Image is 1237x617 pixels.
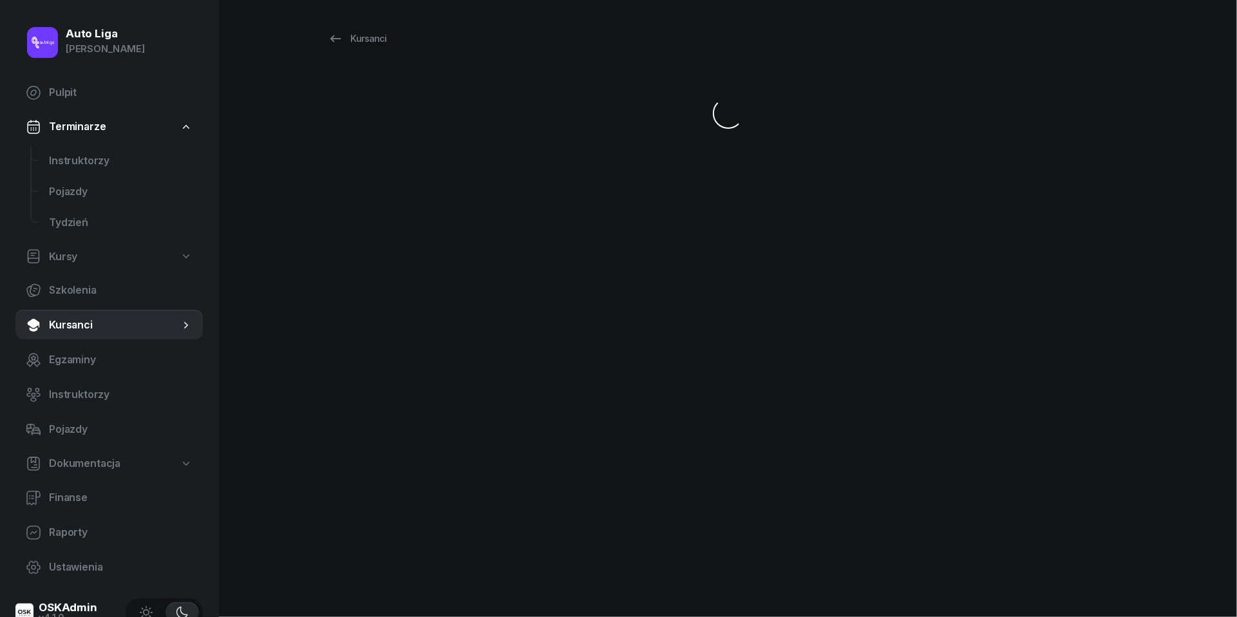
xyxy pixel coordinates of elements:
[49,282,193,299] span: Szkolenia
[15,482,203,513] a: Finanse
[15,449,203,479] a: Dokumentacja
[66,41,145,57] div: [PERSON_NAME]
[316,26,399,52] a: Kursanci
[66,28,145,39] div: Auto Liga
[15,345,203,375] a: Egzaminy
[15,112,203,142] a: Terminarze
[49,524,193,541] span: Raporty
[39,207,203,238] a: Tydzień
[49,119,106,135] span: Terminarze
[15,77,203,108] a: Pulpit
[49,214,193,231] span: Tydzień
[49,153,193,169] span: Instruktorzy
[39,602,97,613] div: OSKAdmin
[49,249,77,265] span: Kursy
[15,275,203,306] a: Szkolenia
[15,310,203,341] a: Kursanci
[49,421,193,438] span: Pojazdy
[15,379,203,410] a: Instruktorzy
[49,489,193,506] span: Finanse
[39,146,203,176] a: Instruktorzy
[49,184,193,200] span: Pojazdy
[39,176,203,207] a: Pojazdy
[15,414,203,445] a: Pojazdy
[49,559,193,576] span: Ustawienia
[49,455,120,472] span: Dokumentacja
[49,317,180,334] span: Kursanci
[49,84,193,101] span: Pulpit
[328,31,387,46] div: Kursanci
[15,242,203,272] a: Kursy
[15,552,203,583] a: Ustawienia
[49,352,193,368] span: Egzaminy
[49,386,193,403] span: Instruktorzy
[15,517,203,548] a: Raporty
